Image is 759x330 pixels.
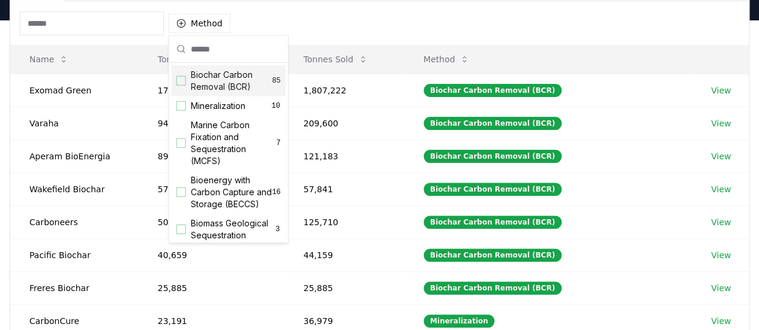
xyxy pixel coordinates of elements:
[711,84,731,96] a: View
[711,249,731,261] a: View
[414,47,479,71] button: Method
[10,107,139,140] td: Varaha
[139,271,284,304] td: 25,885
[272,187,280,197] span: 16
[284,107,404,140] td: 209,600
[272,76,280,86] span: 85
[191,174,272,210] span: Bioenergy with Carbon Capture and Storage (BECCS)
[10,172,139,205] td: Wakefield Biochar
[424,216,562,229] div: Biochar Carbon Removal (BCR)
[711,216,731,228] a: View
[169,14,230,33] button: Method
[139,172,284,205] td: 57,833
[10,74,139,107] td: Exomad Green
[10,271,139,304] td: Freres Biochar
[139,205,284,238] td: 50,515
[275,225,281,234] span: 3
[711,183,731,195] a: View
[424,281,562,295] div: Biochar Carbon Removal (BCR)
[424,314,495,328] div: Mineralization
[284,140,404,172] td: 121,183
[139,74,284,107] td: 174,771
[191,217,275,241] span: Biomass Geological Sequestration
[139,140,284,172] td: 89,298
[191,69,272,93] span: Biochar Carbon Removal (BCR)
[20,47,78,71] button: Name
[284,271,404,304] td: 25,885
[191,119,277,167] span: Marine Carbon Fixation and Sequestration (MCFS)
[711,282,731,294] a: View
[10,140,139,172] td: Aperam BioEnergia
[276,138,280,148] span: 7
[424,150,562,163] div: Biochar Carbon Removal (BCR)
[191,100,245,112] span: Mineralization
[139,107,284,140] td: 94,267
[271,101,281,111] span: 10
[424,249,562,262] div: Biochar Carbon Removal (BCR)
[284,238,404,271] td: 44,159
[10,238,139,271] td: Pacific Biochar
[711,315,731,327] a: View
[711,150,731,162] a: View
[424,117,562,130] div: Biochar Carbon Removal (BCR)
[284,74,404,107] td: 1,807,222
[284,172,404,205] td: 57,841
[294,47,377,71] button: Tonnes Sold
[139,238,284,271] td: 40,659
[711,117,731,129] a: View
[424,84,562,97] div: Biochar Carbon Removal (BCR)
[10,205,139,238] td: Carboneers
[148,47,254,71] button: Tonnes Delivered
[424,183,562,196] div: Biochar Carbon Removal (BCR)
[284,205,404,238] td: 125,710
